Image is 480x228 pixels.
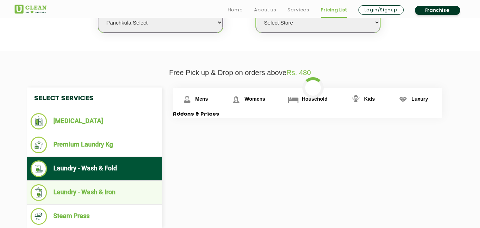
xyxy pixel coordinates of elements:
li: Premium Laundry Kg [31,137,158,153]
a: Home [228,6,243,14]
li: Laundry - Wash & Fold [31,160,158,177]
li: Laundry - Wash & Iron [31,184,158,201]
span: Kids [364,96,375,102]
img: Laundry - Wash & Iron [31,184,47,201]
img: Dry Cleaning [31,113,47,129]
a: Services [287,6,309,14]
img: Premium Laundry Kg [31,137,47,153]
span: Rs. 480 [286,69,311,76]
li: [MEDICAL_DATA] [31,113,158,129]
img: Luxury [397,93,409,106]
h4: Select Services [27,88,162,110]
img: Kids [350,93,362,106]
a: Login/Signup [358,5,404,15]
img: Mens [181,93,193,106]
img: Household [287,93,300,106]
li: Steam Press [31,208,158,225]
a: About us [254,6,276,14]
span: Womens [244,96,265,102]
span: Mens [195,96,208,102]
a: Pricing List [321,6,347,14]
img: Laundry - Wash & Fold [31,160,47,177]
span: Household [302,96,327,102]
img: UClean Laundry and Dry Cleaning [15,5,47,14]
h3: Addons & Prices [173,111,442,118]
img: Womens [230,93,242,106]
span: Luxury [411,96,428,102]
p: Free Pick up & Drop on orders above [15,69,466,77]
img: Steam Press [31,208,47,225]
a: Franchise [415,6,460,15]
